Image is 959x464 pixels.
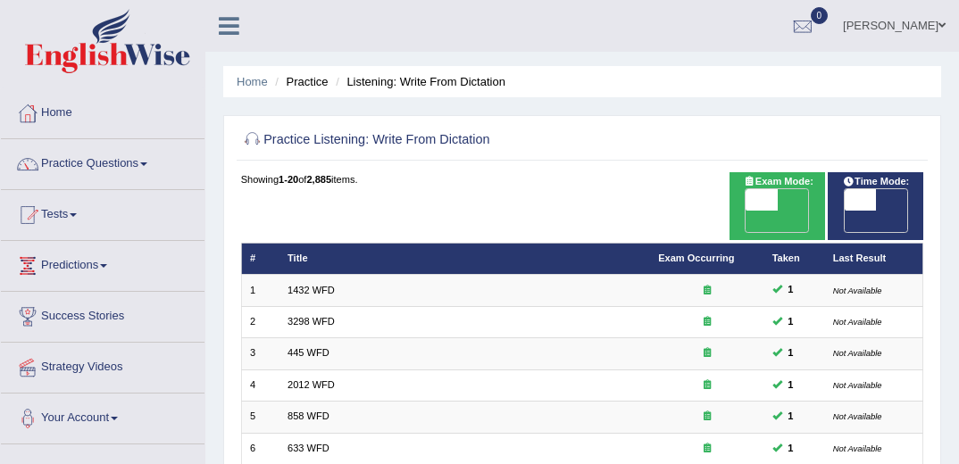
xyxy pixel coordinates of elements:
span: 0 [811,7,829,24]
a: Tests [1,190,204,235]
div: Exam occurring question [658,284,755,298]
a: Exam Occurring [658,253,734,263]
b: 2,885 [306,174,331,185]
span: You can still take this question [782,314,799,330]
div: Showing of items. [241,172,924,186]
small: Not Available [833,380,882,390]
li: Listening: Write From Dictation [331,73,505,90]
td: 5 [241,402,279,433]
span: Time Mode: [837,174,915,190]
span: You can still take this question [782,345,799,361]
span: You can still take this question [782,409,799,425]
span: Exam Mode: [737,174,819,190]
h2: Practice Listening: Write From Dictation [241,128,664,152]
div: Exam occurring question [658,315,755,329]
a: Your Account [1,394,204,438]
div: Show exams occurring in exams [730,172,825,240]
th: Last Result [824,243,923,274]
span: You can still take this question [782,282,799,298]
a: 1432 WFD [288,285,335,295]
li: Practice [271,73,328,90]
div: Exam occurring question [658,442,755,456]
div: Exam occurring question [658,346,755,360]
a: Predictions [1,241,204,286]
a: Home [237,75,268,88]
a: 2012 WFD [288,379,335,390]
a: Success Stories [1,292,204,336]
th: # [241,243,279,274]
a: 445 WFD [288,347,329,358]
b: 1-20 [279,174,298,185]
a: Strategy Videos [1,343,204,387]
small: Not Available [833,411,882,421]
small: Not Available [833,348,882,358]
a: Practice Questions [1,139,204,184]
a: 3298 WFD [288,316,335,327]
div: Exam occurring question [658,410,755,424]
div: Exam occurring question [658,378,755,393]
td: 3 [241,338,279,369]
td: 1 [241,275,279,306]
th: Title [279,243,650,274]
a: 633 WFD [288,443,329,453]
td: 4 [241,369,279,401]
small: Not Available [833,286,882,295]
small: Not Available [833,317,882,327]
a: Home [1,88,204,133]
span: You can still take this question [782,441,799,457]
td: 2 [241,306,279,337]
a: 858 WFD [288,410,329,421]
span: You can still take this question [782,377,799,394]
th: Taken [763,243,824,274]
small: Not Available [833,443,882,453]
td: 6 [241,433,279,464]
